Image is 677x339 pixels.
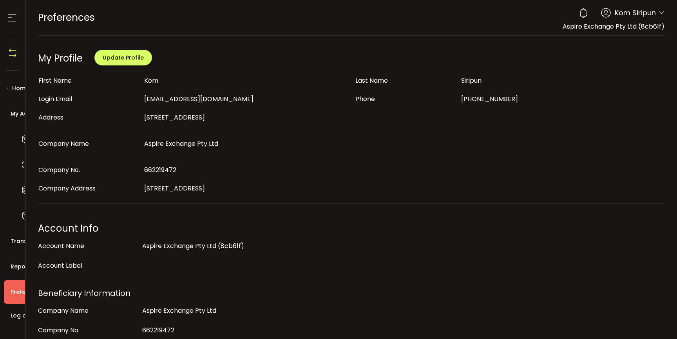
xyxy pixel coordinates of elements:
[461,76,482,85] span: Siripun
[144,94,253,103] span: [EMAIL_ADDRESS][DOMAIN_NAME]
[144,139,218,148] span: Aspire Exchange Pty Ltd
[144,165,176,174] span: 662219472
[615,7,656,18] span: Kom Siripun
[12,83,29,94] span: Home
[144,184,205,193] span: [STREET_ADDRESS]
[142,241,244,250] span: Aspire Exchange Pty Ltd (8cb61f)
[38,323,138,338] div: Company No.
[94,50,152,65] button: Update Profile
[38,113,63,122] span: Address
[563,22,664,31] span: Aspire Exchange Pty Ltd (8cb61f)
[38,139,89,148] span: Company Name
[38,303,138,319] div: Company Name
[38,221,664,236] div: Account Info
[38,11,95,24] span: Preferences
[11,108,39,120] span: My Assets
[11,310,32,321] span: Log out
[38,94,72,103] span: Login Email
[142,326,174,335] span: 662219472
[38,52,83,65] div: My Profile
[355,94,375,103] span: Phone
[355,76,388,85] span: Last Name
[38,76,72,85] span: First Name
[461,94,518,103] span: [PHONE_NUMBER]
[11,261,39,272] span: Reporting
[38,285,664,301] div: Beneficiary Information
[38,184,96,193] span: Company Address
[144,76,158,85] span: Kom
[7,47,18,59] img: N4P5cjLOiQAAAABJRU5ErkJggg==
[144,113,205,122] span: [STREET_ADDRESS]
[38,258,138,274] div: Account Label
[103,54,144,62] span: Update Profile
[38,238,138,254] div: Account Name
[584,254,677,339] iframe: Chat Widget
[38,165,80,174] span: Company No.
[11,236,38,247] span: Transfers
[11,286,45,298] span: Preferences
[142,306,216,315] span: Aspire Exchange Pty Ltd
